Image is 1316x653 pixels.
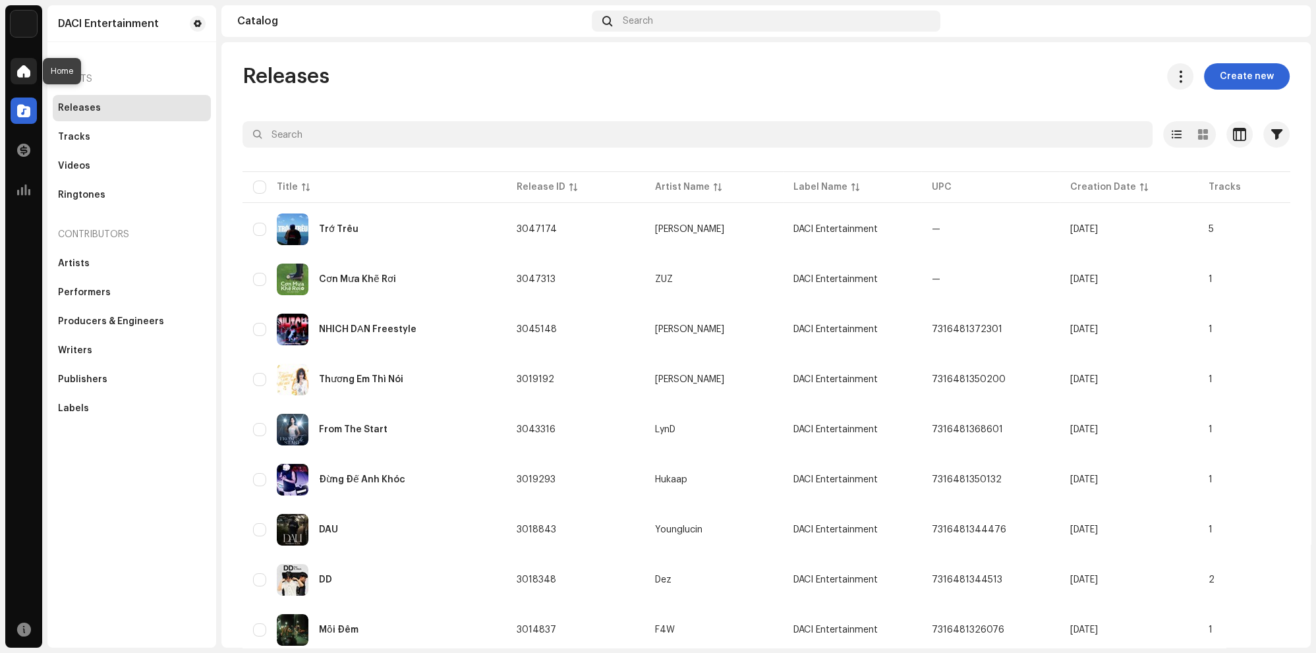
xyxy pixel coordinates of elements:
img: de0d2825-999c-4937-b35a-9adca56ee094 [11,11,37,37]
div: Videos [58,161,90,171]
span: 7316481344476 [932,525,1006,534]
span: Sep 29, 2025 [1070,475,1098,484]
div: Catalog [237,16,586,26]
img: d835365c-5e32-44d0-83ba-d4bae5eff999 [277,414,308,445]
div: Ringtones [58,190,105,200]
span: Search [623,16,653,26]
img: 91c75903-3cbf-4d8e-82f1-082f33fb87bf [277,464,308,496]
div: From The Start [319,425,387,434]
div: Thương Em Thì Nói [319,375,403,384]
div: Label Name [793,181,847,194]
span: DACI Entertainment [793,225,878,234]
span: 3043316 [517,425,556,434]
div: Writers [58,345,92,356]
span: DACI Entertainment [793,475,878,484]
span: 7316481372301 [932,325,1002,334]
span: Giovanni la Diego [655,325,772,334]
span: Sep 23, 2025 [1070,625,1098,635]
div: DACI Entertainment [58,18,159,29]
span: Create new [1220,63,1274,90]
span: — [932,275,940,284]
img: 37ef597e-c3af-465f-b580-bf6a8e3f60c8 [277,264,308,295]
div: Releases [58,103,101,113]
span: 1 [1209,425,1213,434]
div: Release ID [517,181,565,194]
span: Oct 8, 2025 [1070,225,1098,234]
span: 3047174 [517,225,557,234]
div: Đừng Để Anh Khóc [319,475,405,484]
div: Mỗi Đêm [319,625,358,635]
div: DD [319,575,332,584]
span: Oct 3, 2025 [1070,425,1098,434]
div: [PERSON_NAME] [655,225,724,234]
span: Sep 27, 2025 [1070,575,1098,584]
re-m-nav-item: Producers & Engineers [53,308,211,335]
span: Oct 6, 2025 [1070,325,1098,334]
div: Artist Name [655,181,710,194]
div: LynD [655,425,675,434]
span: Hukaap [655,475,772,484]
span: 7316481344513 [932,575,1002,584]
span: DACI Entertainment [793,325,878,334]
span: DACI Entertainment [793,575,878,584]
span: 1 [1209,375,1213,384]
img: b74ccd90-7485-4f19-b48e-91286676da9a [277,614,308,646]
re-m-nav-item: Ringtones [53,182,211,208]
div: Artists [58,258,90,269]
span: 1 [1209,325,1213,334]
span: ZUZ [655,275,772,284]
span: Khánh Đinh [655,225,772,234]
span: 1 [1209,525,1213,534]
div: Performers [58,287,111,298]
span: Releases [243,63,329,90]
span: Sep 28, 2025 [1070,525,1098,534]
re-m-nav-item: Tracks [53,124,211,150]
div: Younglucin [655,525,702,534]
re-m-nav-item: Releases [53,95,211,121]
div: Publishers [58,374,107,385]
span: Younglucin [655,525,772,534]
span: 3019293 [517,475,556,484]
div: F4W [655,625,675,635]
span: 3018348 [517,575,556,584]
span: 3019192 [517,375,554,384]
input: Search [243,121,1153,148]
span: 3045148 [517,325,557,334]
img: 217bba53-27bf-4112-b3bf-e44df20d42b8 [277,213,308,245]
span: DACI Entertainment [793,375,878,384]
img: b6bd29e2-72e1-4683-aba9-aa4383998dae [1274,11,1295,32]
div: Creation Date [1070,181,1136,194]
div: Producers & Engineers [58,316,164,327]
span: Sep 29, 2025 [1070,375,1098,384]
div: Title [277,181,298,194]
span: 7316481350200 [932,375,1006,384]
div: Cơn Mưa Khẽ Rơi [319,275,396,284]
div: NHÍCH DẦN Freestyle [319,325,416,334]
span: 7316481326076 [932,625,1004,635]
div: Labels [58,403,89,414]
re-m-nav-item: Artists [53,250,211,277]
re-m-nav-item: Performers [53,279,211,306]
span: DACI Entertainment [793,525,878,534]
button: Create new [1204,63,1290,90]
div: Tracks [58,132,90,142]
img: ded525b8-e2a9-4ebb-b513-fc3adb1d0d1c [277,314,308,345]
span: DACI Entertainment [793,275,878,284]
div: Hukaap [655,475,687,484]
re-m-nav-item: Publishers [53,366,211,393]
span: 1 [1209,475,1213,484]
div: Trớ Trêu [319,225,358,234]
span: — [932,225,940,234]
div: DAU [319,525,338,534]
re-a-nav-header: Contributors [53,219,211,250]
span: Oct 8, 2025 [1070,275,1098,284]
span: 3014837 [517,625,556,635]
re-a-nav-header: Assets [53,63,211,95]
span: LynD [655,425,772,434]
img: ce9775f9-107c-45cd-b96c-f40816141831 [277,514,308,546]
span: 2 [1209,575,1215,584]
re-m-nav-item: Writers [53,337,211,364]
span: 3047313 [517,275,556,284]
